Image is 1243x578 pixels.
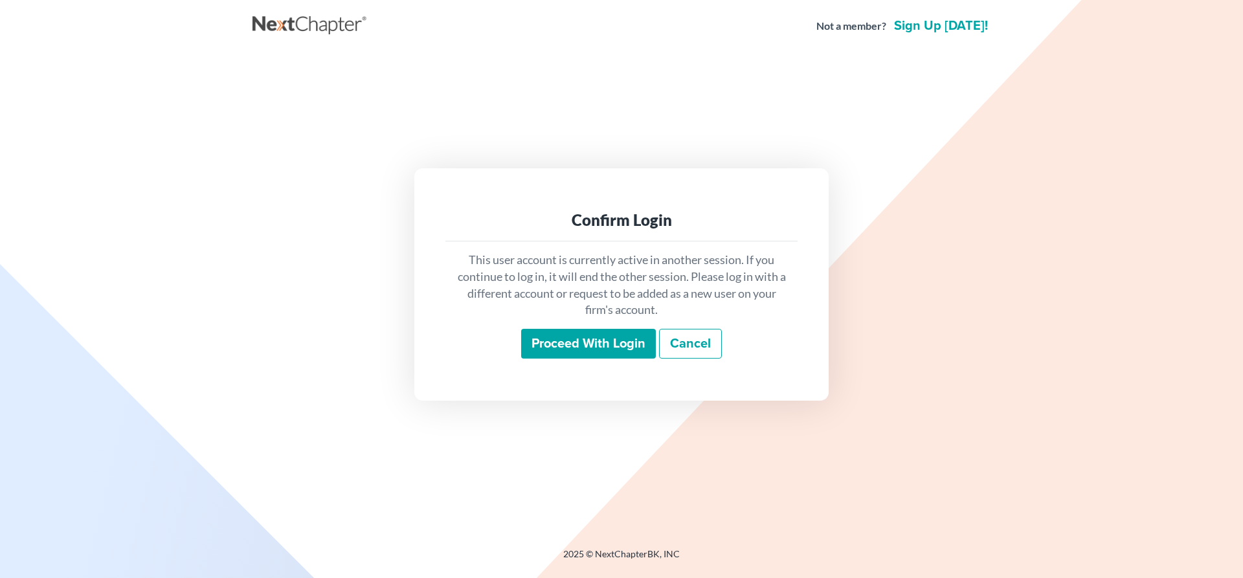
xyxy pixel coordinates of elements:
[816,19,886,34] strong: Not a member?
[252,548,991,571] div: 2025 © NextChapterBK, INC
[456,210,787,230] div: Confirm Login
[456,252,787,318] p: This user account is currently active in another session. If you continue to log in, it will end ...
[659,329,722,359] a: Cancel
[891,19,991,32] a: Sign up [DATE]!
[521,329,656,359] input: Proceed with login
